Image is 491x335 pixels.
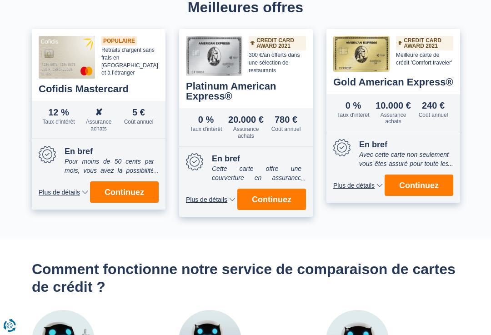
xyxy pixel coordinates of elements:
div: Assurance achats [79,119,119,132]
div: Cofidis Mastercard [39,84,159,94]
div: Pour moins de 50 cents par mois, vous avez la possibilité de dépenser jusqu'à 5.001€ de plus que ... [65,157,154,175]
button: Continuez [237,189,306,210]
div: Gold American Express® [333,77,453,87]
div: 10.000 € [373,101,413,110]
span: Continuez [105,188,144,196]
span: Plus de détails [186,196,227,203]
div: Platinum American Express® [186,81,306,101]
span: Continuez [399,181,439,190]
button: Continuez [385,175,453,196]
button: Plus de détails [333,182,383,189]
a: Credit Card Award 2021 [251,38,304,49]
div: 20.000 € [226,115,266,124]
button: Continuez [90,181,159,203]
div: 300 €/an offerts dans une sélection de restaurants [249,51,306,74]
div: En bref [65,146,154,157]
span: Plus de détails [333,182,375,189]
div: En bref [212,153,301,165]
div: Coût annuel [413,112,453,118]
div: Coût annuel [266,126,306,132]
div: Taux d'intérêt [186,126,226,132]
div: En bref [359,139,449,150]
div: ✘ [79,108,119,117]
div: Avec cette carte non seulement vous êtes assuré pour toute les éventualités mais vous récupérez a... [359,150,449,169]
div: 5 € [119,108,159,117]
div: Cette carte offre une courverture en assurance encore plus avantageuse que la carte gold. Elle vo... [212,165,301,183]
a: Credit Card Award 2021 [398,38,451,49]
h2: Comment fonctionne notre service de comparaison de cartes de crédit ? [32,260,459,295]
div: Taux d'intérêt [333,112,373,118]
div: 240 € [413,101,453,110]
div: Assurance achats [373,112,413,125]
img: Cofidis Mastercard [39,36,95,79]
img: Gold American Express® [333,36,390,72]
span: Plus de détails [39,189,80,195]
div: Populaire [101,36,137,45]
div: 0 % [186,115,226,124]
div: Assurance achats [226,126,266,139]
span: Continuez [252,195,291,204]
div: Taux d'intérêt [39,119,79,125]
div: Meilleure carte de crédit 'Comfort traveler' [396,51,453,67]
div: 12 % [39,108,79,117]
button: Plus de détails [39,189,88,195]
div: 780 € [266,115,306,124]
div: 0 % [333,101,373,110]
div: Coût annuel [119,119,159,125]
div: Retraits d’argent sans frais en [GEOGRAPHIC_DATA] et à l’étranger [101,46,159,77]
img: Platinum American Express® [186,36,242,76]
button: Plus de détails [186,196,235,203]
